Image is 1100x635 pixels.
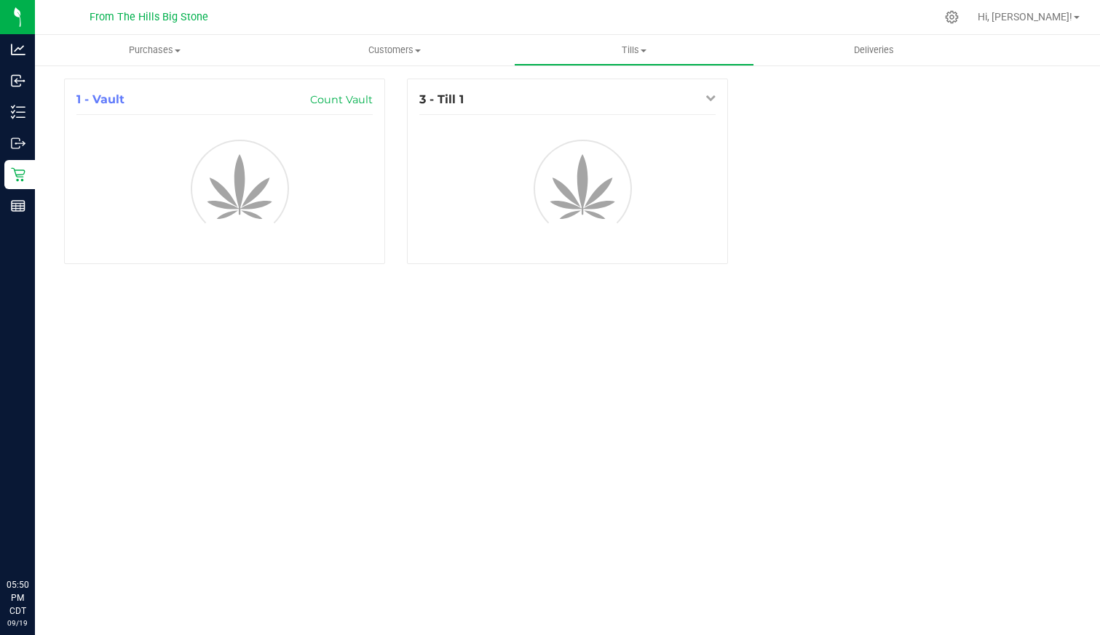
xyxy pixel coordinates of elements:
[754,35,994,65] a: Deliveries
[943,10,961,24] div: Manage settings
[11,105,25,119] inline-svg: Inventory
[514,35,753,65] a: Tills
[515,44,753,57] span: Tills
[834,44,914,57] span: Deliveries
[274,35,514,65] a: Customers
[90,11,208,23] span: From The Hills Big Stone
[7,578,28,618] p: 05:50 PM CDT
[7,618,28,628] p: 09/19
[35,44,274,57] span: Purchases
[11,42,25,57] inline-svg: Analytics
[419,92,464,106] span: 3 - Till 1
[11,73,25,88] inline-svg: Inbound
[978,11,1072,23] span: Hi, [PERSON_NAME]!
[11,136,25,151] inline-svg: Outbound
[275,44,513,57] span: Customers
[11,199,25,213] inline-svg: Reports
[35,35,274,65] a: Purchases
[310,93,373,106] a: Count Vault
[11,167,25,182] inline-svg: Retail
[76,92,124,106] span: 1 - Vault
